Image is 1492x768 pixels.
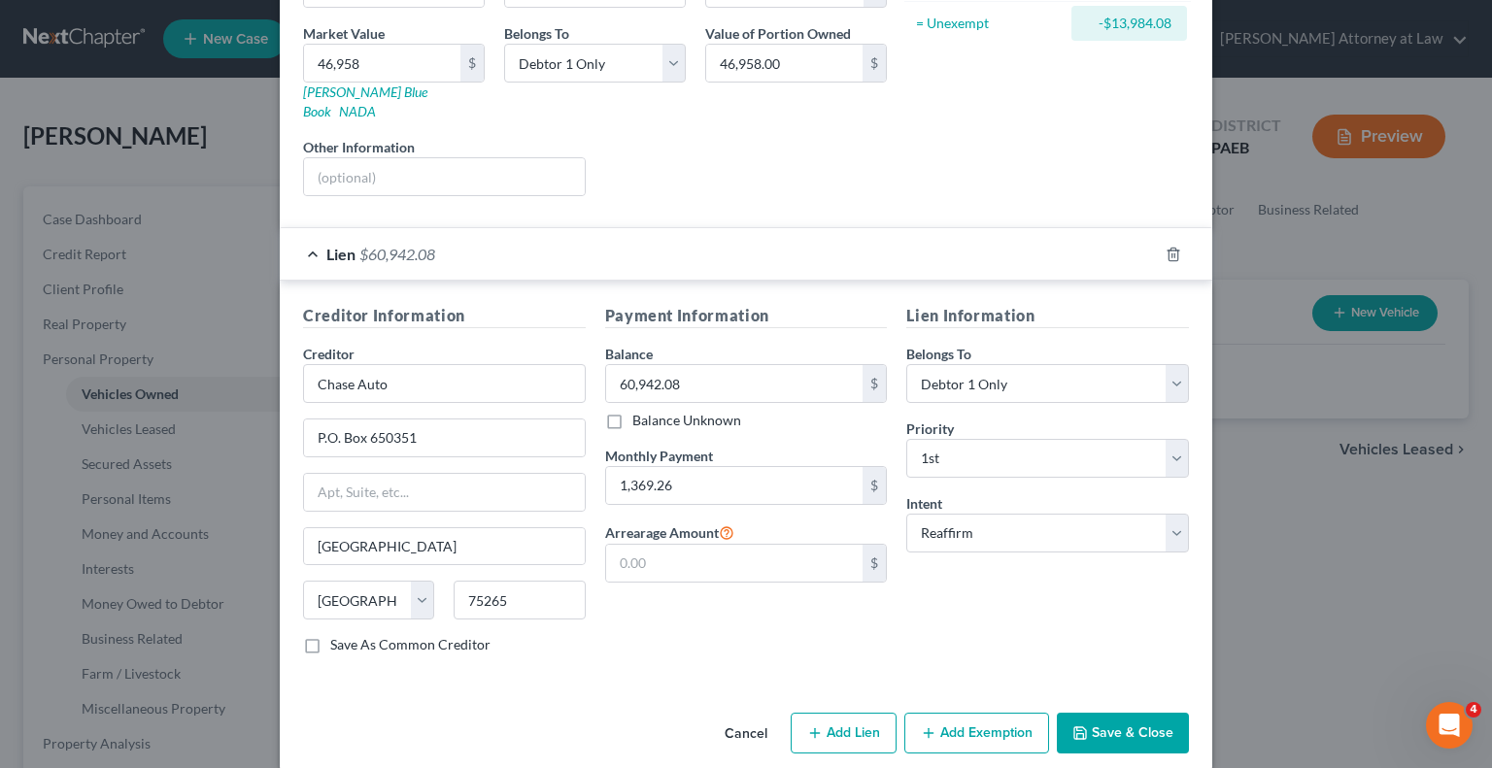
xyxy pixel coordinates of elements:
[709,715,783,753] button: Cancel
[1087,14,1171,33] div: -$13,984.08
[904,713,1049,753] button: Add Exemption
[605,304,888,328] h5: Payment Information
[916,14,1063,33] div: = Unexempt
[303,304,586,328] h5: Creditor Information
[304,474,585,511] input: Apt, Suite, etc...
[303,23,385,44] label: Market Value
[304,45,460,82] input: 0.00
[606,467,864,504] input: 0.00
[605,344,653,364] label: Balance
[706,45,863,82] input: 0.00
[339,103,376,119] a: NADA
[906,304,1189,328] h5: Lien Information
[326,245,356,263] span: Lien
[359,245,435,263] span: $60,942.08
[304,158,585,195] input: (optional)
[303,346,355,362] span: Creditor
[303,364,586,403] input: Search creditor by name...
[1426,702,1473,749] iframe: Intercom live chat
[863,545,886,582] div: $
[863,45,886,82] div: $
[460,45,484,82] div: $
[605,520,734,544] label: Arrearage Amount
[906,346,971,362] span: Belongs To
[606,365,864,402] input: 0.00
[906,420,954,437] span: Priority
[605,446,713,466] label: Monthly Payment
[705,23,851,44] label: Value of Portion Owned
[304,419,585,456] input: Enter address...
[906,493,942,514] label: Intent
[1466,702,1481,718] span: 4
[330,635,491,654] label: Save As Common Creditor
[791,713,897,753] button: Add Lien
[303,137,415,157] label: Other Information
[454,581,585,619] input: Enter zip...
[606,545,864,582] input: 0.00
[863,467,886,504] div: $
[1057,713,1189,753] button: Save & Close
[303,83,427,119] a: [PERSON_NAME] Blue Book
[632,411,741,430] label: Balance Unknown
[304,528,585,565] input: Enter city...
[863,365,886,402] div: $
[504,25,569,42] span: Belongs To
